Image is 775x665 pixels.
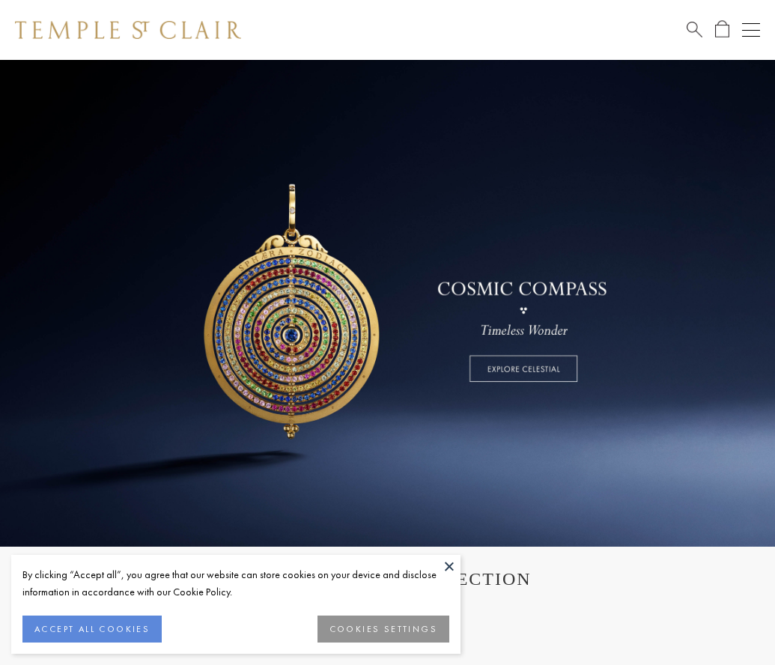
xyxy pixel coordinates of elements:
img: Temple St. Clair [15,21,241,39]
a: Search [687,20,702,39]
button: Open navigation [742,21,760,39]
button: ACCEPT ALL COOKIES [22,616,162,643]
button: COOKIES SETTINGS [317,616,449,643]
a: Open Shopping Bag [715,20,729,39]
div: By clicking “Accept all”, you agree that our website can store cookies on your device and disclos... [22,566,449,601]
